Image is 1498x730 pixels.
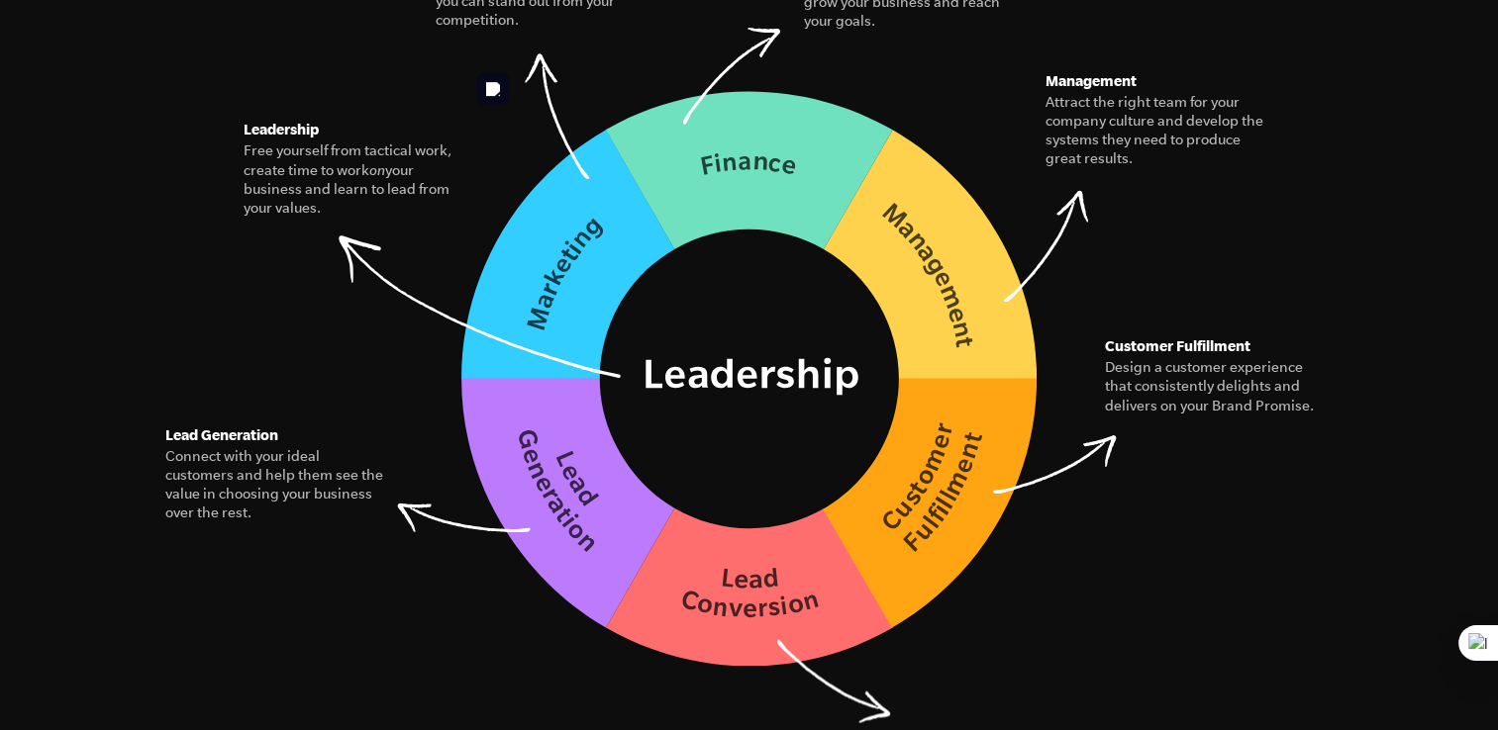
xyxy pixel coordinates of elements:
figcaption: Design a customer experience that consistently delights and delivers on your Brand Promise. [1105,358,1327,415]
img: The Seven Essential Systems [461,90,1037,666]
figcaption: Connect with your ideal customers and help them see the value in choosing your business over the ... [165,447,387,523]
h5: Management [1045,69,1266,93]
h5: Leadership [244,118,465,141]
figcaption: Attract the right team for your company culture and develop the systems they need to produce grea... [1045,93,1266,169]
iframe: Chat Widget [1399,635,1498,730]
i: on [369,162,385,178]
h5: Lead Generation [165,423,387,447]
h5: Customer Fulfillment [1105,334,1327,358]
figcaption: Free yourself from tactical work, create time to work your business and learn to lead from your v... [244,141,465,218]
